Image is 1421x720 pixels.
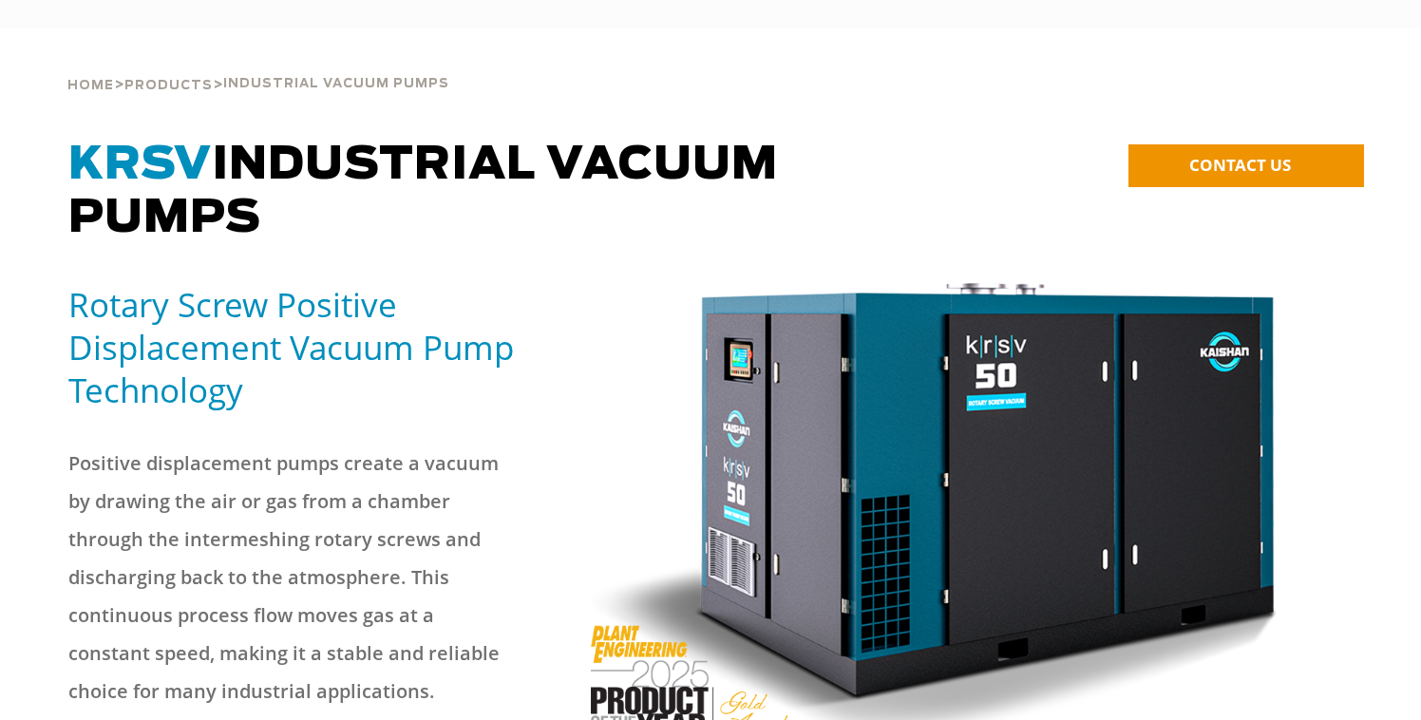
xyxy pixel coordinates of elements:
span: KRSV [68,142,212,188]
span: CONTACT US [1189,154,1291,176]
div: > > [67,28,449,101]
span: Industrial Vacuum Pumps [223,78,449,90]
h5: Rotary Screw Positive Displacement Vacuum Pump Technology [68,283,569,411]
a: CONTACT US [1128,144,1364,187]
a: Products [124,76,213,93]
span: Products [124,80,213,92]
a: Home [67,76,114,93]
span: Home [67,80,114,92]
span: Industrial Vacuum Pumps [68,142,778,241]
